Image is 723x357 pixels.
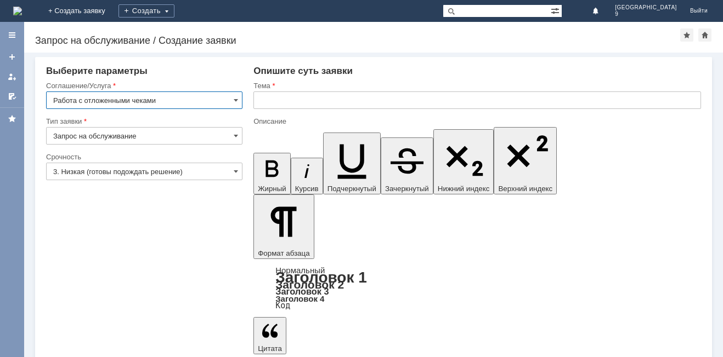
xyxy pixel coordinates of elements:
[253,118,699,125] div: Описание
[3,48,21,66] a: Создать заявку
[615,11,677,18] span: 9
[3,88,21,105] a: Мои согласования
[275,266,325,275] a: Нормальный
[46,118,240,125] div: Тип заявки
[680,28,693,42] div: Добавить в избранное
[295,185,319,193] span: Курсив
[253,66,353,76] span: Опишите суть заявки
[381,137,433,194] button: Зачеркнутый
[253,153,291,194] button: Жирный
[498,185,552,193] span: Верхний индекс
[551,5,562,15] span: Расширенный поиск
[438,185,490,193] span: Нижний индекс
[275,286,329,296] a: Заголовок 3
[13,7,22,15] img: logo
[253,194,314,259] button: Формат абзаца
[327,185,376,193] span: Подчеркнутый
[698,28,711,42] div: Сделать домашней страницей
[433,129,494,194] button: Нижний индекс
[385,185,429,193] span: Зачеркнутый
[253,317,286,354] button: Цитата
[118,4,174,18] div: Создать
[46,66,148,76] span: Выберите параметры
[615,4,677,11] span: [GEOGRAPHIC_DATA]
[46,153,240,160] div: Срочность
[253,82,699,89] div: Тема
[275,301,290,310] a: Код
[13,7,22,15] a: Перейти на домашнюю страницу
[258,344,282,353] span: Цитата
[494,127,557,194] button: Верхний индекс
[46,82,240,89] div: Соглашение/Услуга
[323,133,381,194] button: Подчеркнутый
[253,267,701,309] div: Формат абзаца
[275,278,344,291] a: Заголовок 2
[35,35,680,46] div: Запрос на обслуживание / Создание заявки
[291,158,323,194] button: Курсив
[3,68,21,85] a: Мои заявки
[275,294,324,303] a: Заголовок 4
[258,249,309,257] span: Формат абзаца
[275,269,367,286] a: Заголовок 1
[258,185,286,193] span: Жирный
